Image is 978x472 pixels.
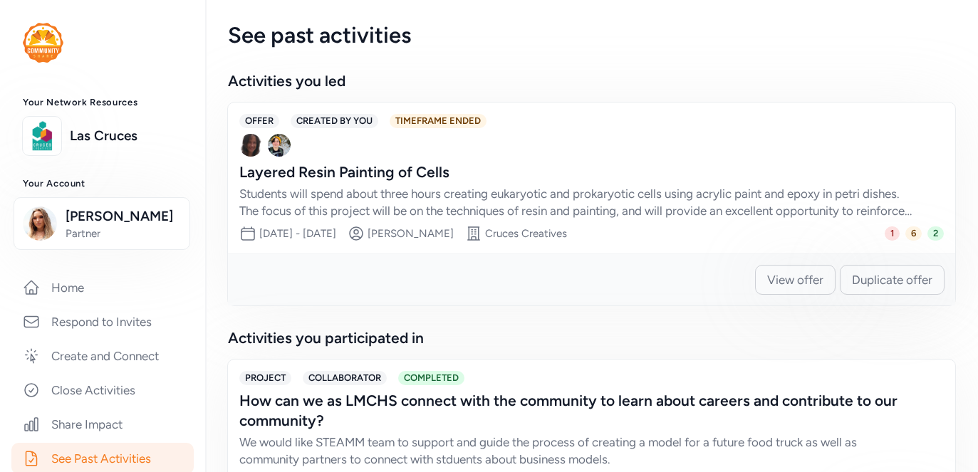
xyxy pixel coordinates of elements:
span: 1 [885,226,900,241]
span: COMPLETED [398,371,464,385]
span: Partner [66,226,181,241]
div: We would like STEAMM team to support and guide the process of creating a model for a future food ... [239,434,915,468]
img: logo [23,23,63,63]
span: TIMEFRAME ENDED [390,114,487,128]
h3: Your Network Resources [23,97,182,108]
span: [DATE] - [DATE] [259,227,336,240]
div: Students will spend about three hours creating eukaryotic and prokaryotic cells using acrylic pai... [239,185,915,219]
h2: Activities you participated in [228,328,955,348]
img: Avatar [239,134,262,157]
img: Avatar [268,134,291,157]
h3: Your Account [23,178,182,189]
span: CREATED BY YOU [291,114,378,128]
span: COLLABORATOR [303,371,387,385]
div: Layered Resin Painting of Cells [239,162,915,182]
a: Share Impact [11,409,194,440]
a: Create and Connect [11,340,194,372]
a: Close Activities [11,374,194,406]
span: View offer [767,271,823,288]
span: Duplicate offer [852,271,932,288]
div: How can we as LMCHS connect with the community to learn about careers and contribute to our commu... [239,391,915,431]
div: [PERSON_NAME] [368,226,454,241]
span: [PERSON_NAME] [66,206,181,226]
span: 2 [927,226,944,241]
span: OFFER [239,114,279,128]
span: PROJECT [239,371,291,385]
img: logo [26,120,58,152]
button: Duplicate offer [840,265,945,295]
div: Cruces Creatives [485,226,567,241]
h2: Activities you led [228,71,955,91]
button: [PERSON_NAME]Partner [14,197,190,250]
div: See past activities [228,23,955,48]
a: Las Cruces [70,126,182,146]
a: Home [11,272,194,303]
span: 6 [905,226,922,241]
button: View offer [755,265,836,295]
a: Respond to Invites [11,306,194,337]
